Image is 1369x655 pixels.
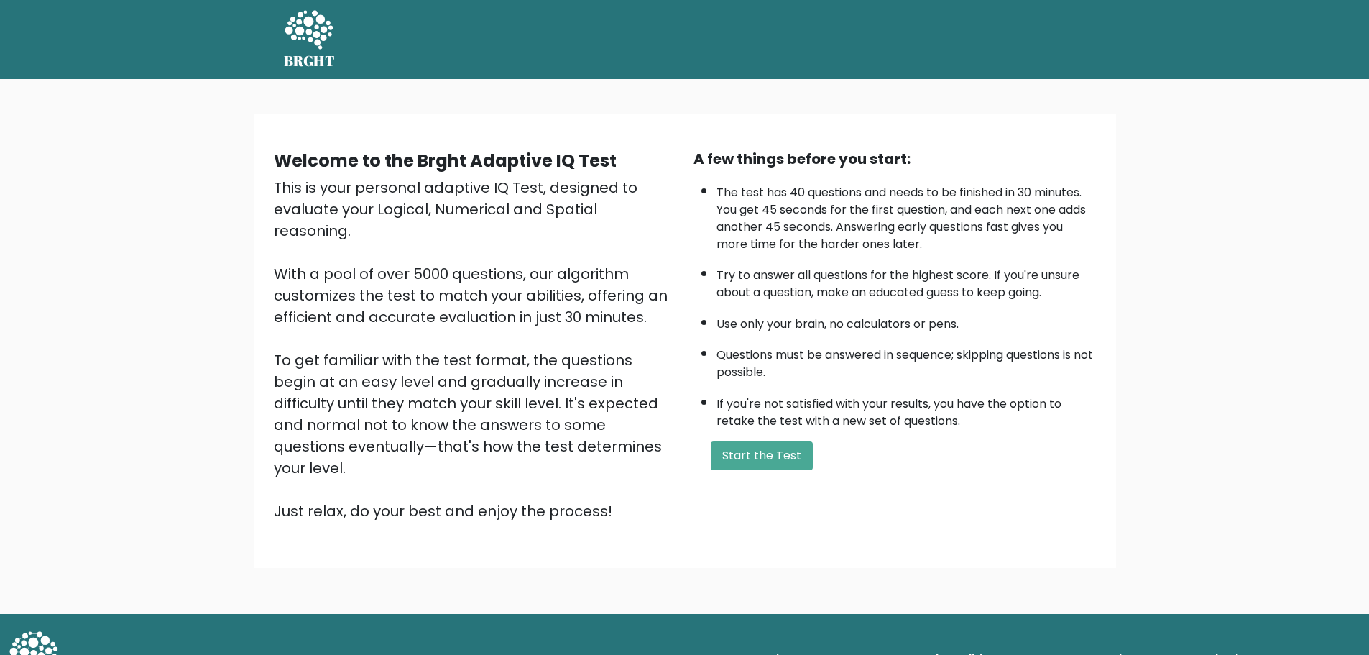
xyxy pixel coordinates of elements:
[716,388,1096,430] li: If you're not satisfied with your results, you have the option to retake the test with a new set ...
[693,148,1096,170] div: A few things before you start:
[716,308,1096,333] li: Use only your brain, no calculators or pens.
[716,177,1096,253] li: The test has 40 questions and needs to be finished in 30 minutes. You get 45 seconds for the firs...
[716,260,1096,301] li: Try to answer all questions for the highest score. If you're unsure about a question, make an edu...
[274,149,617,173] b: Welcome to the Brght Adaptive IQ Test
[716,339,1096,381] li: Questions must be answered in sequence; skipping questions is not possible.
[284,6,336,73] a: BRGHT
[711,441,813,470] button: Start the Test
[274,177,676,522] div: This is your personal adaptive IQ Test, designed to evaluate your Logical, Numerical and Spatial ...
[284,52,336,70] h5: BRGHT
